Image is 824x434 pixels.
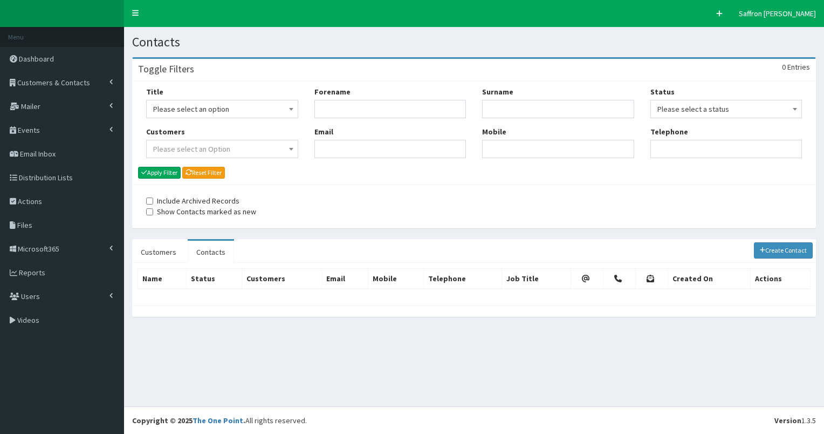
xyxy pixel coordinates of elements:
span: 0 [782,62,786,72]
span: Events [18,125,40,135]
label: Include Archived Records [146,195,239,206]
input: Show Contacts marked as new [146,208,153,215]
b: Version [774,416,801,425]
span: Saffron [PERSON_NAME] [739,9,816,18]
label: Show Contacts marked as new [146,206,256,217]
a: Reset Filter [182,167,225,179]
th: Created On [668,268,750,289]
th: Status [186,268,242,289]
span: Email Inbox [20,149,56,159]
span: Reports [19,268,45,277]
label: Email [314,126,333,137]
th: Job Title [502,268,571,289]
button: Apply Filter [138,167,181,179]
span: Videos [17,315,39,325]
th: Mobile [368,268,424,289]
span: Files [17,220,32,230]
label: Customers [146,126,185,137]
span: Dashboard [19,54,54,64]
span: Distribution Lists [19,173,73,182]
span: Actions [18,196,42,206]
footer: All rights reserved. [124,406,824,434]
span: Please select an option [146,100,298,118]
th: Customers [242,268,321,289]
label: Mobile [482,126,506,137]
div: 1.3.5 [774,415,816,426]
span: Mailer [21,101,40,111]
label: Status [650,86,675,97]
label: Forename [314,86,351,97]
span: Microsoft365 [18,244,59,254]
span: Users [21,291,40,301]
a: The One Point [193,416,243,425]
th: Telephone Permission [603,268,635,289]
h3: Toggle Filters [138,64,194,74]
th: Email [321,268,368,289]
th: Email Permission [571,268,603,289]
strong: Copyright © 2025 . [132,416,245,425]
th: Actions [750,268,811,289]
label: Surname [482,86,513,97]
th: Telephone [424,268,502,289]
span: Please select a status [650,100,802,118]
th: Post Permission [635,268,668,289]
label: Telephone [650,126,688,137]
span: Customers & Contacts [17,78,90,87]
span: Entries [787,62,810,72]
a: Contacts [188,241,234,263]
span: Please select a status [657,101,795,117]
input: Include Archived Records [146,198,153,205]
a: Customers [132,241,185,263]
span: Please select an option [153,101,291,117]
h1: Contacts [132,35,816,49]
a: Create Contact [754,242,813,259]
span: Please select an Option [153,144,230,154]
label: Title [146,86,163,97]
th: Name [138,268,187,289]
